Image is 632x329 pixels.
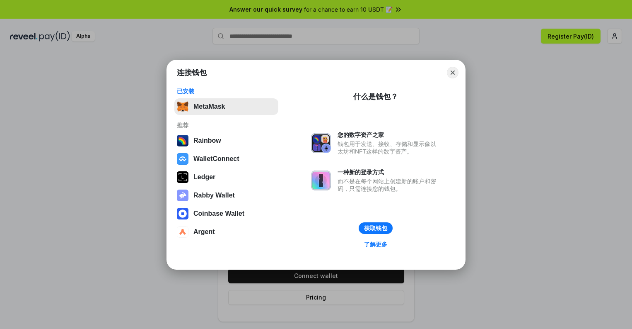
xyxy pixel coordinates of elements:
div: 什么是钱包？ [353,92,398,102]
div: Coinbase Wallet [193,210,244,217]
button: Argent [174,224,278,240]
img: svg+xml,%3Csvg%20xmlns%3D%22http%3A%2F%2Fwww.w3.org%2F2000%2Fsvg%22%20fill%3D%22none%22%20viewBox... [177,190,188,201]
a: 了解更多 [359,239,392,250]
img: svg+xml,%3Csvg%20xmlns%3D%22http%3A%2F%2Fwww.w3.org%2F2000%2Fsvg%22%20fill%3D%22none%22%20viewBox... [311,133,331,153]
div: 您的数字资产之家 [338,131,440,139]
div: Rainbow [193,137,221,144]
button: 获取钱包 [359,222,393,234]
div: WalletConnect [193,155,239,163]
button: Close [447,67,458,78]
div: 已安装 [177,88,276,95]
div: MetaMask [193,103,225,110]
div: Argent [193,228,215,236]
button: WalletConnect [174,151,278,167]
img: svg+xml,%3Csvg%20xmlns%3D%22http%3A%2F%2Fwww.w3.org%2F2000%2Fsvg%22%20width%3D%2228%22%20height%3... [177,171,188,183]
button: Coinbase Wallet [174,205,278,222]
button: MetaMask [174,98,278,115]
img: svg+xml,%3Csvg%20width%3D%2228%22%20height%3D%2228%22%20viewBox%3D%220%200%2028%2028%22%20fill%3D... [177,208,188,219]
img: svg+xml,%3Csvg%20xmlns%3D%22http%3A%2F%2Fwww.w3.org%2F2000%2Fsvg%22%20fill%3D%22none%22%20viewBox... [311,171,331,190]
h1: 连接钱包 [177,68,207,78]
div: 钱包用于发送、接收、存储和显示像以太坊和NFT这样的数字资产。 [338,140,440,155]
div: 推荐 [177,122,276,129]
button: Rainbow [174,132,278,149]
img: svg+xml,%3Csvg%20width%3D%22120%22%20height%3D%22120%22%20viewBox%3D%220%200%20120%20120%22%20fil... [177,135,188,146]
div: 了解更多 [364,241,387,248]
button: Rabby Wallet [174,187,278,204]
div: 而不是在每个网站上创建新的账户和密码，只需连接您的钱包。 [338,178,440,193]
div: Ledger [193,173,215,181]
div: 获取钱包 [364,224,387,232]
img: svg+xml,%3Csvg%20fill%3D%22none%22%20height%3D%2233%22%20viewBox%3D%220%200%2035%2033%22%20width%... [177,101,188,112]
img: svg+xml,%3Csvg%20width%3D%2228%22%20height%3D%2228%22%20viewBox%3D%220%200%2028%2028%22%20fill%3D... [177,226,188,238]
button: Ledger [174,169,278,185]
div: 一种新的登录方式 [338,168,440,176]
div: Rabby Wallet [193,192,235,199]
img: svg+xml,%3Csvg%20width%3D%2228%22%20height%3D%2228%22%20viewBox%3D%220%200%2028%2028%22%20fill%3D... [177,153,188,165]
